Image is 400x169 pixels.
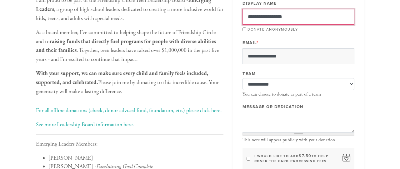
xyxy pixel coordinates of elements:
span: 7.50 [302,153,312,158]
p: Please join me by donating to this incredible cause. Your generosity will make a lasting difference. [36,69,223,96]
li: [PERSON_NAME] [48,154,223,162]
div: You can choose to donate as part of a team [242,92,354,97]
label: I would like to add to help cover the card processing fees [254,154,339,163]
b: raising funds that directly fuel programs for people with diverse abilities and their families [36,38,216,54]
span: This field is required. [257,40,259,45]
label: Team [242,71,256,77]
span: $ [299,153,302,158]
a: For all offline donations (check, donor advised fund, foundation, etc.) please click here. [36,107,222,114]
p: As a board member, I’ve committed to helping shape the future of Friendship Circle and to . Toget... [36,28,223,64]
div: This note will appear publicly with your donation [242,137,354,143]
b: With your support, we can make sure every child and family feels included, supported, and celebra... [36,70,208,86]
label: Donate Anonymously [247,27,298,32]
a: See more Leadership Board information here. [36,121,134,128]
label: Email [242,40,258,46]
label: Display Name [242,1,277,6]
label: Message or dedication [242,104,303,110]
p: Emerging Leaders Members: [36,140,223,149]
